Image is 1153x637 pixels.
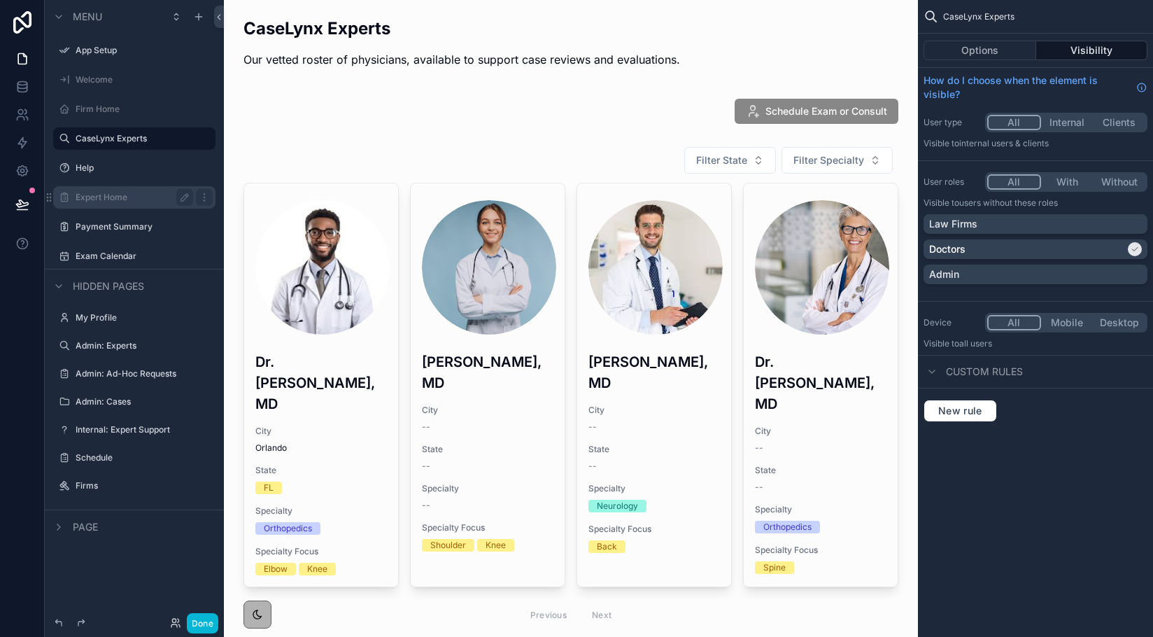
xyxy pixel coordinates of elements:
label: Welcome [76,74,213,85]
button: With [1041,174,1094,190]
p: Visible to [924,197,1147,209]
label: My Profile [76,312,213,323]
span: Custom rules [946,365,1023,379]
p: Admin [929,267,959,281]
button: All [987,315,1041,330]
span: CaseLynx Experts [943,11,1014,22]
label: Expert Home [76,192,188,203]
label: Device [924,317,979,328]
button: Internal [1041,115,1094,130]
a: How do I choose when the element is visible? [924,73,1147,101]
p: Law Firms [929,217,977,231]
button: New rule [924,400,997,422]
label: User type [924,117,979,128]
span: Page [73,520,98,534]
label: CaseLynx Experts [76,133,207,144]
label: Schedule [76,452,213,463]
span: Hidden pages [73,279,144,293]
label: Firms [76,480,213,491]
button: All [987,115,1041,130]
button: Options [924,41,1036,60]
label: Admin: Cases [76,396,213,407]
label: Admin: Ad-Hoc Requests [76,368,213,379]
span: New rule [933,405,988,417]
label: Help [76,162,213,174]
span: Menu [73,10,102,24]
p: Visible to [924,138,1147,149]
button: Clients [1093,115,1145,130]
button: Mobile [1041,315,1094,330]
button: Desktop [1093,315,1145,330]
label: Exam Calendar [76,251,213,262]
label: Firm Home [76,104,213,115]
label: App Setup [76,45,213,56]
label: Internal: Expert Support [76,424,213,435]
span: all users [959,338,992,349]
p: Visible to [924,338,1147,349]
label: Payment Summary [76,221,213,232]
button: All [987,174,1041,190]
span: Users without these roles [959,197,1058,208]
button: Without [1093,174,1145,190]
p: Doctors [929,242,965,256]
label: User roles [924,176,979,188]
span: Internal users & clients [959,138,1049,148]
button: Visibility [1036,41,1148,60]
span: How do I choose when the element is visible? [924,73,1131,101]
label: Admin: Experts [76,340,213,351]
button: Done [187,613,218,633]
